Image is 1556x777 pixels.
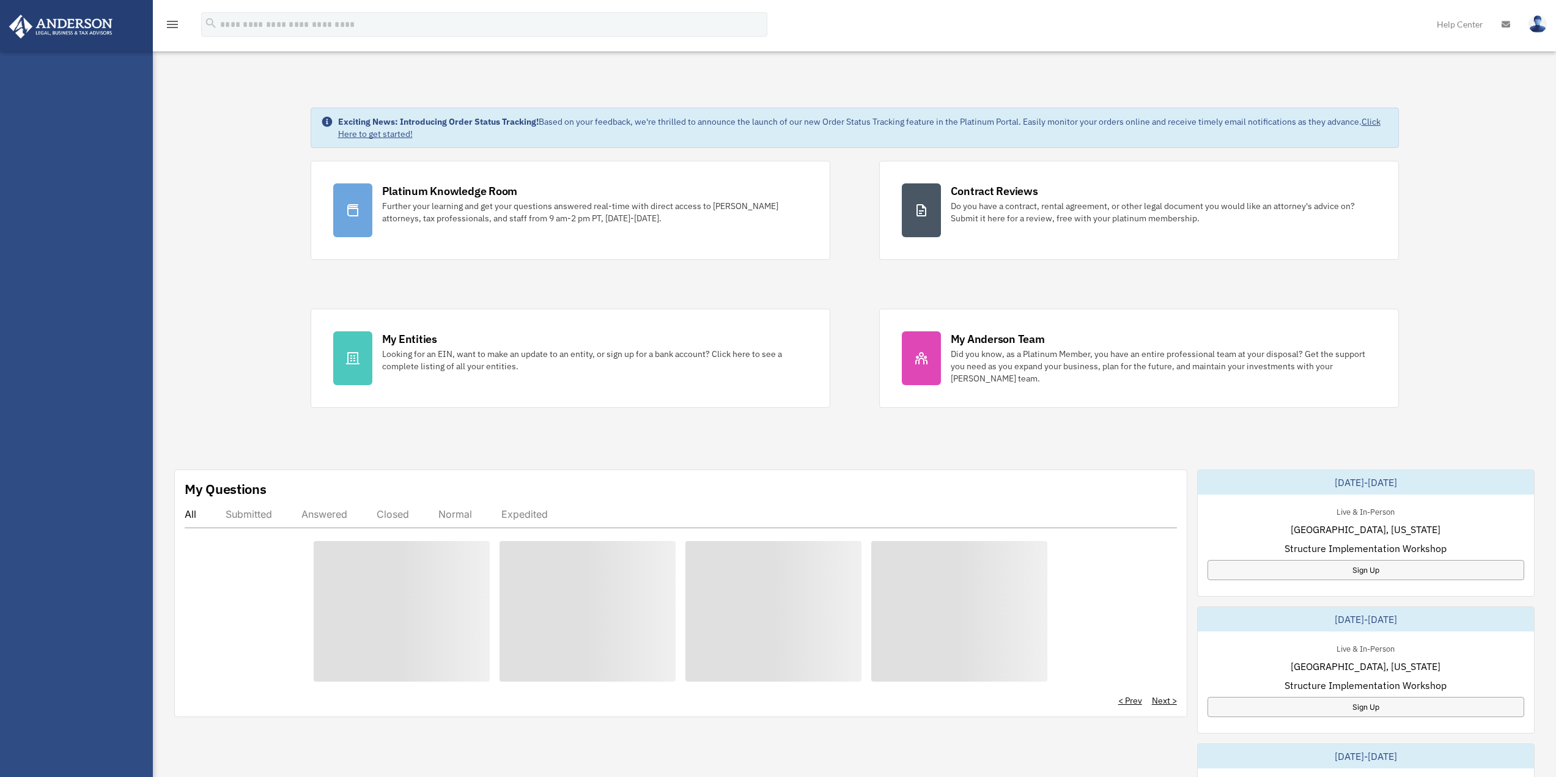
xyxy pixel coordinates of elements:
[204,17,218,30] i: search
[382,348,808,372] div: Looking for an EIN, want to make an update to an entity, or sign up for a bank account? Click her...
[382,331,437,347] div: My Entities
[382,183,518,199] div: Platinum Knowledge Room
[226,508,272,520] div: Submitted
[1208,697,1524,717] a: Sign Up
[165,21,180,32] a: menu
[185,480,267,498] div: My Questions
[438,508,472,520] div: Normal
[951,200,1376,224] div: Do you have a contract, rental agreement, or other legal document you would like an attorney's ad...
[879,309,1399,408] a: My Anderson Team Did you know, as a Platinum Member, you have an entire professional team at your...
[1291,522,1440,537] span: [GEOGRAPHIC_DATA], [US_STATE]
[1198,607,1534,632] div: [DATE]-[DATE]
[1528,15,1547,33] img: User Pic
[311,309,830,408] a: My Entities Looking for an EIN, want to make an update to an entity, or sign up for a bank accoun...
[1291,659,1440,674] span: [GEOGRAPHIC_DATA], [US_STATE]
[951,183,1038,199] div: Contract Reviews
[1285,541,1447,556] span: Structure Implementation Workshop
[1208,560,1524,580] a: Sign Up
[377,508,409,520] div: Closed
[165,17,180,32] i: menu
[1285,678,1447,693] span: Structure Implementation Workshop
[1118,694,1142,707] a: < Prev
[1152,694,1177,707] a: Next >
[501,508,548,520] div: Expedited
[338,116,1381,139] a: Click Here to get started!
[338,116,539,127] strong: Exciting News: Introducing Order Status Tracking!
[951,331,1045,347] div: My Anderson Team
[1198,470,1534,495] div: [DATE]-[DATE]
[879,161,1399,260] a: Contract Reviews Do you have a contract, rental agreement, or other legal document you would like...
[338,116,1388,140] div: Based on your feedback, we're thrilled to announce the launch of our new Order Status Tracking fe...
[1327,504,1404,517] div: Live & In-Person
[1327,641,1404,654] div: Live & In-Person
[6,15,116,39] img: Anderson Advisors Platinum Portal
[951,348,1376,385] div: Did you know, as a Platinum Member, you have an entire professional team at your disposal? Get th...
[1198,744,1534,768] div: [DATE]-[DATE]
[382,200,808,224] div: Further your learning and get your questions answered real-time with direct access to [PERSON_NAM...
[311,161,830,260] a: Platinum Knowledge Room Further your learning and get your questions answered real-time with dire...
[301,508,347,520] div: Answered
[185,508,196,520] div: All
